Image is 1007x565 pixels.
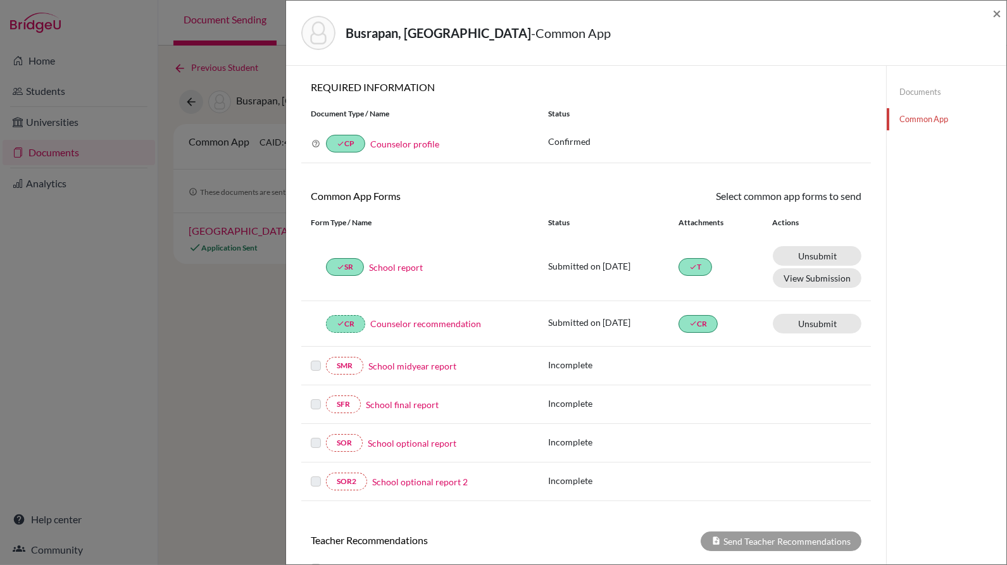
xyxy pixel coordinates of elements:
[773,314,861,333] a: Unsubmit
[326,473,367,490] a: SOR2
[548,135,861,148] p: Confirmed
[326,357,363,375] a: SMR
[679,258,712,276] a: doneT
[366,398,439,411] a: School final report
[301,108,539,120] div: Document Type / Name
[326,258,364,276] a: doneSR
[369,261,423,274] a: School report
[548,397,679,410] p: Incomplete
[773,246,861,266] a: Unsubmit
[548,259,679,273] p: Submitted on [DATE]
[679,217,757,228] div: Attachments
[368,437,456,450] a: School optional report
[301,190,586,202] h6: Common App Forms
[548,474,679,487] p: Incomplete
[689,320,697,327] i: done
[326,395,361,413] a: SFR
[337,320,344,327] i: done
[326,434,363,452] a: SOR
[701,531,861,551] div: Send Teacher Recommendations
[757,217,835,228] div: Actions
[531,25,611,40] span: - Common App
[586,189,871,204] div: Select common app forms to send
[301,217,539,228] div: Form Type / Name
[337,263,344,271] i: done
[773,268,861,288] button: View Submission
[372,475,468,488] a: School optional report 2
[301,81,871,93] h6: REQUIRED INFORMATION
[370,139,439,149] a: Counselor profile
[346,25,531,40] strong: Busrapan, [GEOGRAPHIC_DATA]
[887,108,1006,130] a: Common App
[992,6,1001,21] button: Close
[301,534,586,546] h6: Teacher Recommendations
[689,263,697,271] i: done
[370,317,481,330] a: Counselor recommendation
[548,316,679,329] p: Submitted on [DATE]
[887,81,1006,103] a: Documents
[326,135,365,152] a: doneCP
[539,108,871,120] div: Status
[548,358,679,371] p: Incomplete
[548,435,679,449] p: Incomplete
[326,315,365,333] a: doneCR
[679,315,718,333] a: doneCR
[992,4,1001,22] span: ×
[548,217,679,228] div: Status
[368,359,456,373] a: School midyear report
[337,140,344,147] i: done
